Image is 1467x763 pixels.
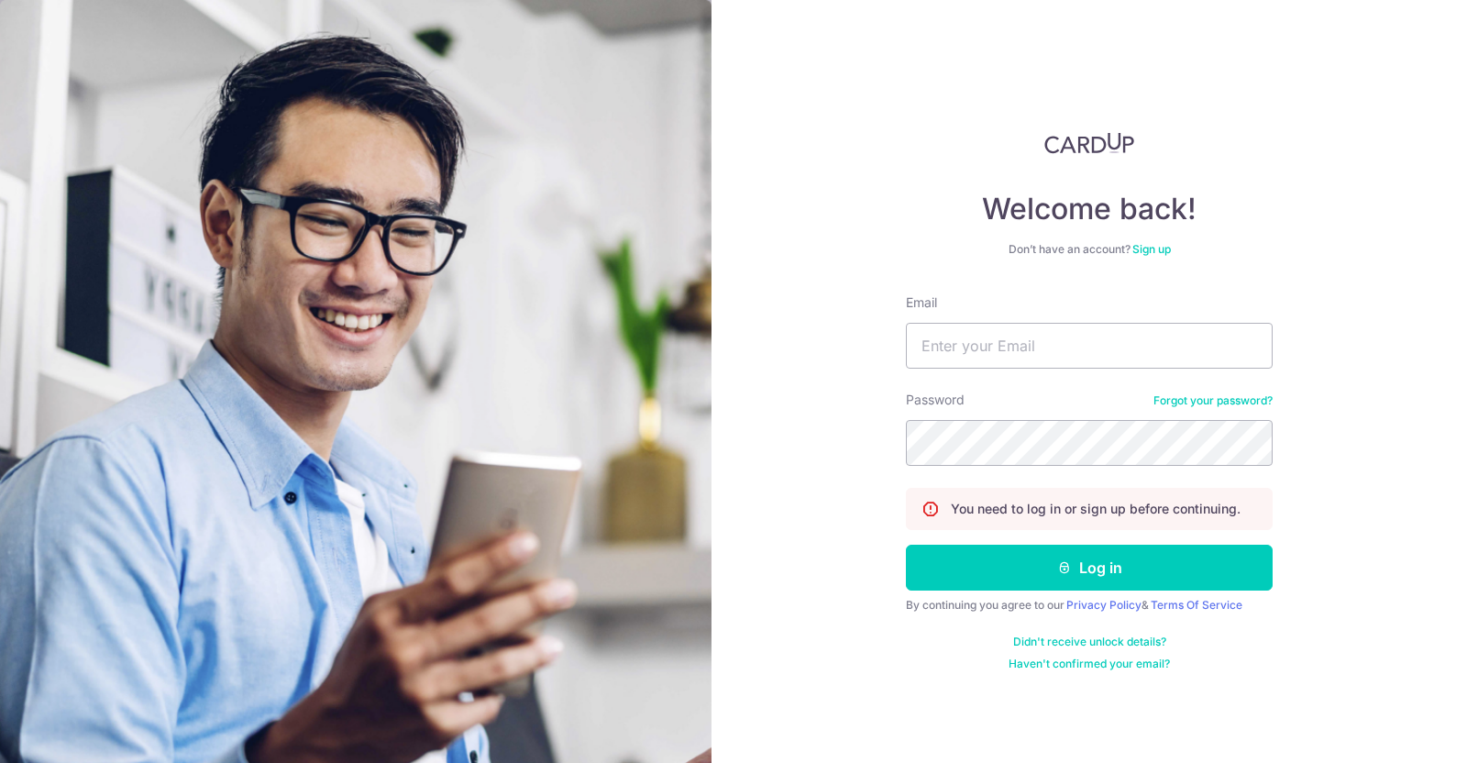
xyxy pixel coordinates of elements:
[906,598,1273,613] div: By continuing you agree to our &
[1151,598,1242,612] a: Terms Of Service
[951,500,1241,518] p: You need to log in or sign up before continuing.
[1013,635,1166,649] a: Didn't receive unlock details?
[906,293,937,312] label: Email
[906,242,1273,257] div: Don’t have an account?
[1066,598,1142,612] a: Privacy Policy
[906,191,1273,227] h4: Welcome back!
[906,323,1273,369] input: Enter your Email
[1009,657,1170,671] a: Haven't confirmed your email?
[1153,393,1273,408] a: Forgot your password?
[906,391,965,409] label: Password
[1132,242,1171,256] a: Sign up
[1044,132,1134,154] img: CardUp Logo
[906,545,1273,591] button: Log in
